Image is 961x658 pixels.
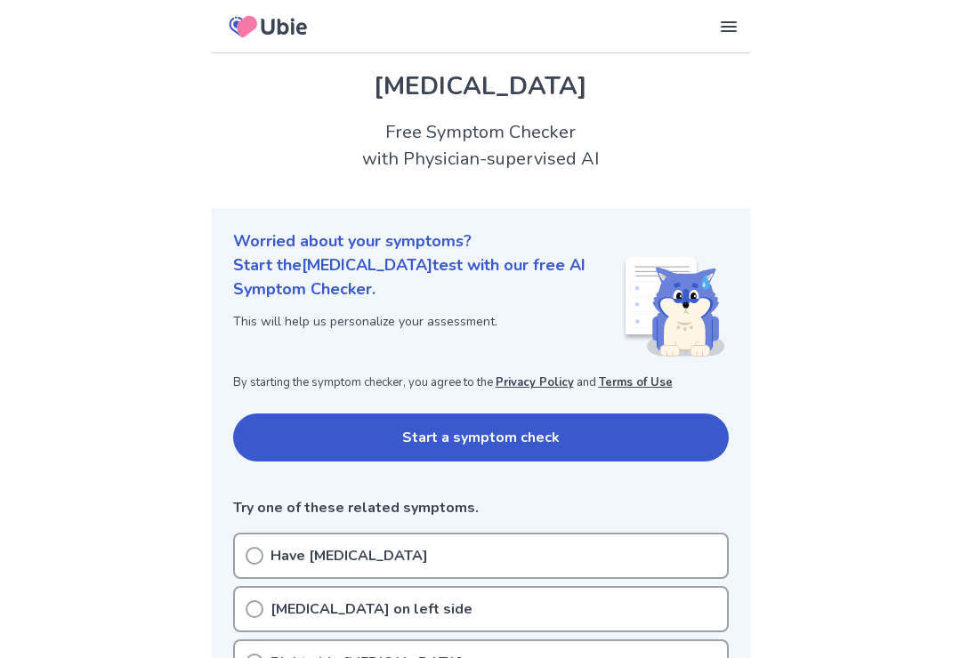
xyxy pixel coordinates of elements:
[233,374,729,392] p: By starting the symptom checker, you agree to the and
[599,374,673,390] a: Terms of Use
[233,253,622,301] p: Start the [MEDICAL_DATA] test with our free AI Symptom Checker.
[622,257,725,357] img: Shiba
[271,545,428,566] p: Have [MEDICAL_DATA]
[271,598,472,620] p: [MEDICAL_DATA] on left side
[233,497,729,518] p: Try one of these related symptoms.
[233,68,729,105] h1: [MEDICAL_DATA]
[212,119,750,173] h2: Free Symptom Checker with Physician-supervised AI
[233,229,729,253] p: Worried about your symptoms?
[233,413,729,461] button: Start a symptom check
[233,312,622,331] p: This will help us personalize your assessment.
[496,374,574,390] a: Privacy Policy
